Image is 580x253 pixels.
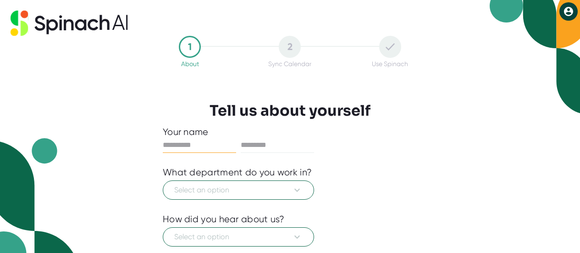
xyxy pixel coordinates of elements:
[163,167,312,178] div: What department do you work in?
[163,126,417,138] div: Your name
[163,227,314,247] button: Select an option
[174,231,303,242] span: Select an option
[179,36,201,58] div: 1
[163,214,285,225] div: How did you hear about us?
[279,36,301,58] div: 2
[181,60,199,67] div: About
[268,60,311,67] div: Sync Calendar
[210,102,370,119] h3: Tell us about yourself
[163,180,314,200] button: Select an option
[174,185,303,196] span: Select an option
[372,60,408,67] div: Use Spinach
